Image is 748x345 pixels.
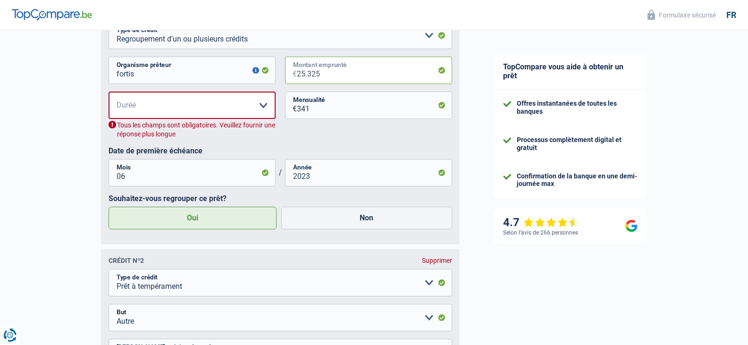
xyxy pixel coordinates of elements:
div: Crédit nº2 [109,257,144,264]
button: Formulaire sécurisé [642,7,722,23]
div: Processus complètement digital et gratuit [517,136,638,152]
div: Offres instantanées de toutes les banques [517,100,638,116]
span: / [276,168,285,177]
label: Non [281,207,452,229]
div: fr [726,10,736,20]
label: Souhaitez-vous regrouper ce prêt? [109,194,452,203]
input: AAAA [285,159,452,186]
div: Tous les champs sont obligatoires. Veuillez fournir une réponse plus longue [109,121,276,139]
label: Oui [109,207,277,229]
span: € [285,57,297,84]
label: Date de première échéance [109,146,452,155]
img: TopCompare Logo [12,9,92,20]
span: € [285,92,297,119]
div: Supprimer [422,257,452,264]
div: TopCompare vous aide à obtenir un prêt [494,53,647,90]
div: Confirmation de la banque en une demi-journée max [517,172,638,188]
div: Selon l’avis de 266 personnes [503,229,578,236]
div: 4.7 [503,216,579,229]
input: MM [109,159,276,186]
